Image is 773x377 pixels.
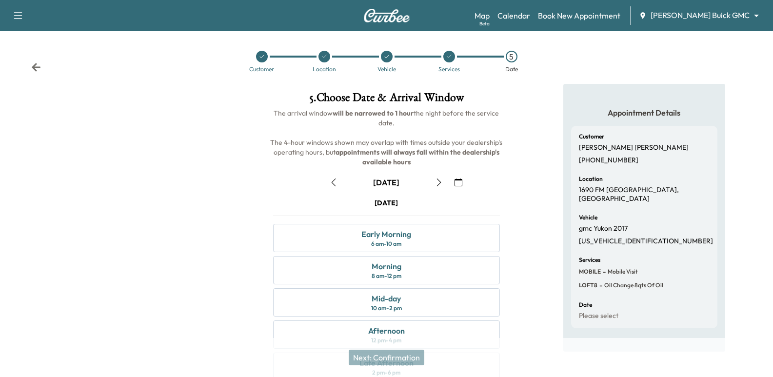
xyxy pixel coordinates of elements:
[313,66,336,72] div: Location
[579,134,604,139] h6: Customer
[363,9,410,22] img: Curbee Logo
[579,268,601,276] span: MOBILE
[651,10,750,21] span: [PERSON_NAME] Buick GMC
[475,10,490,21] a: MapBeta
[361,228,411,240] div: Early Morning
[579,257,600,263] h6: Services
[602,281,663,289] span: Oil Change 8qts of oil
[336,148,501,166] b: appointments will always fall within the dealership's available hours
[270,109,504,166] span: The arrival window the night before the service date. The 4-hour windows shown may overlap with t...
[438,66,460,72] div: Services
[265,92,507,108] h1: 5 . Choose Date & Arrival Window
[249,66,274,72] div: Customer
[606,268,638,276] span: Mobile Visit
[372,272,401,280] div: 8 am - 12 pm
[372,260,401,272] div: Morning
[601,267,606,277] span: -
[372,293,401,304] div: Mid-day
[333,109,414,118] b: will be narrowed to 1 hour
[579,237,713,246] p: [US_VEHICLE_IDENTIFICATION_NUMBER]
[371,304,402,312] div: 10 am - 2 pm
[377,66,396,72] div: Vehicle
[31,62,41,72] div: Back
[579,156,638,165] p: [PHONE_NUMBER]
[505,66,518,72] div: Date
[375,198,398,208] div: [DATE]
[506,51,517,62] div: 5
[579,312,618,320] p: Please select
[368,325,405,337] div: Afternoon
[579,281,597,289] span: LOFT8
[497,10,530,21] a: Calendar
[579,176,603,182] h6: Location
[373,177,399,188] div: [DATE]
[371,337,401,344] div: 12 pm - 4 pm
[571,107,717,118] h5: Appointment Details
[579,186,710,203] p: 1690 FM [GEOGRAPHIC_DATA], [GEOGRAPHIC_DATA]
[579,224,628,233] p: gmc Yukon 2017
[597,280,602,290] span: -
[579,215,597,220] h6: Vehicle
[371,240,401,248] div: 6 am - 10 am
[579,302,592,308] h6: Date
[538,10,620,21] a: Book New Appointment
[579,143,689,152] p: [PERSON_NAME] [PERSON_NAME]
[479,20,490,27] div: Beta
